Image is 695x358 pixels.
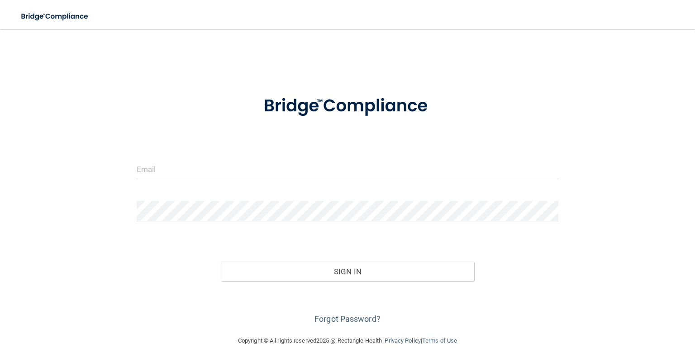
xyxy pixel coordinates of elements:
[314,314,381,324] a: Forgot Password?
[221,262,474,282] button: Sign In
[182,326,513,355] div: Copyright © All rights reserved 2025 @ Rectangle Health | |
[422,337,457,344] a: Terms of Use
[246,83,450,129] img: bridge_compliance_login_screen.278c3ca4.svg
[385,337,420,344] a: Privacy Policy
[137,159,558,179] input: Email
[14,7,97,26] img: bridge_compliance_login_screen.278c3ca4.svg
